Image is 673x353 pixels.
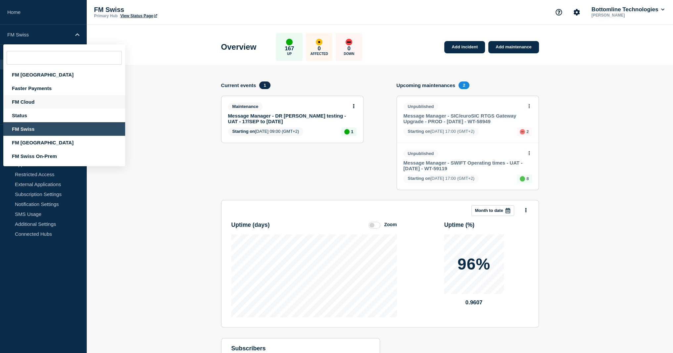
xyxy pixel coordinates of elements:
[3,95,125,109] div: FM Cloud
[94,14,118,18] p: Primary Hub
[344,52,354,56] p: Down
[221,42,257,52] h1: Overview
[344,129,350,134] div: up
[444,41,485,53] a: Add incident
[404,113,523,124] a: Message Manager - SIC/euroSIC RTGS Gateway Upgrade - PROD - [DATE] - WT-58949
[404,160,523,171] a: Message Manager - SWIFT Operating times - UAT - [DATE] - WT-59119
[3,109,125,122] div: Status
[526,129,529,134] p: 2
[316,39,322,45] div: affected
[259,81,270,89] span: 1
[94,6,226,14] p: FM Swiss
[471,205,514,216] button: Month to date
[228,103,263,110] span: Maintenance
[311,52,328,56] p: Affected
[3,122,125,136] div: FM Swiss
[526,176,529,181] p: 8
[458,81,469,89] span: 2
[552,5,566,19] button: Support
[228,127,304,136] span: [DATE] 09:00 (GMT+2)
[408,129,431,134] span: Starting on
[408,176,431,181] span: Starting on
[232,129,255,134] span: Starting on
[570,5,584,19] button: Account settings
[520,129,525,134] div: down
[3,81,125,95] div: Faster Payments
[488,41,539,53] a: Add maintenance
[348,45,351,52] p: 0
[351,129,353,134] p: 1
[231,222,270,228] h3: Uptime ( days )
[228,113,348,124] a: Message Manager - DR [PERSON_NAME] testing - UAT - 17/SEP to [DATE]
[120,14,157,18] a: View Status Page
[475,208,503,213] p: Month to date
[590,6,666,13] button: Bottomline Technologies
[231,345,370,352] h4: subscribers
[3,68,125,81] div: FM [GEOGRAPHIC_DATA]
[346,39,352,45] div: down
[457,256,490,272] p: 96%
[287,52,292,56] p: Up
[404,103,438,110] span: Unpublished
[3,136,125,149] div: FM [GEOGRAPHIC_DATA]
[318,45,321,52] p: 0
[221,82,256,88] h4: Current events
[444,222,475,228] h3: Uptime ( % )
[384,222,397,227] div: Zoom
[520,176,525,181] div: up
[285,45,294,52] p: 167
[286,39,293,45] div: up
[7,32,71,37] p: FM Swiss
[590,13,659,18] p: [PERSON_NAME]
[404,150,438,157] span: Unpublished
[444,299,504,306] p: 0.9607
[404,127,479,136] span: [DATE] 17:00 (GMT+2)
[3,149,125,163] div: FM Swiss On-Prem
[404,175,479,183] span: [DATE] 17:00 (GMT+2)
[397,82,456,88] h4: Upcoming maintenances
